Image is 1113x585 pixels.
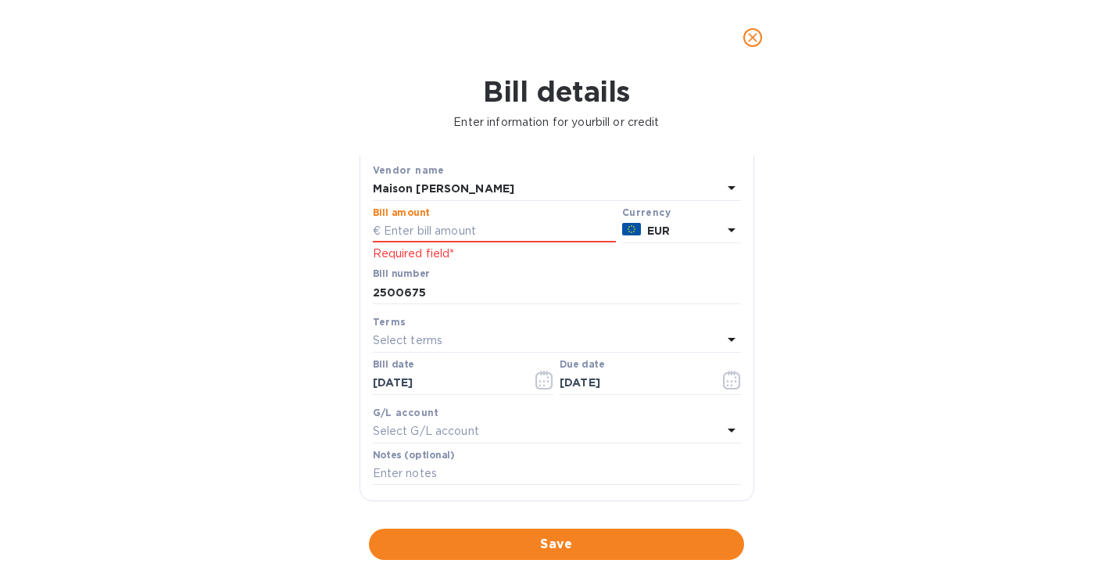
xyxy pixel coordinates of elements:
[560,371,707,395] input: Due date
[13,75,1100,108] h1: Bill details
[373,450,455,460] label: Notes (optional)
[373,407,439,418] b: G/L account
[373,164,445,176] b: Vendor name
[560,360,604,369] label: Due date
[373,332,443,349] p: Select terms
[373,220,616,243] input: € Enter bill amount
[373,360,414,369] label: Bill date
[373,281,741,304] input: Enter bill number
[373,208,429,217] label: Bill amount
[373,462,741,486] input: Enter notes
[373,182,515,195] b: Maison [PERSON_NAME]
[373,270,429,279] label: Bill number
[369,529,744,560] button: Save
[373,246,616,262] p: Required field*
[622,206,671,218] b: Currency
[373,316,406,328] b: Terms
[734,19,771,56] button: close
[373,423,479,440] p: Select G/L account
[647,224,670,237] b: EUR
[13,114,1100,131] p: Enter information for your bill or credit
[373,371,521,395] input: Select date
[381,535,732,554] span: Save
